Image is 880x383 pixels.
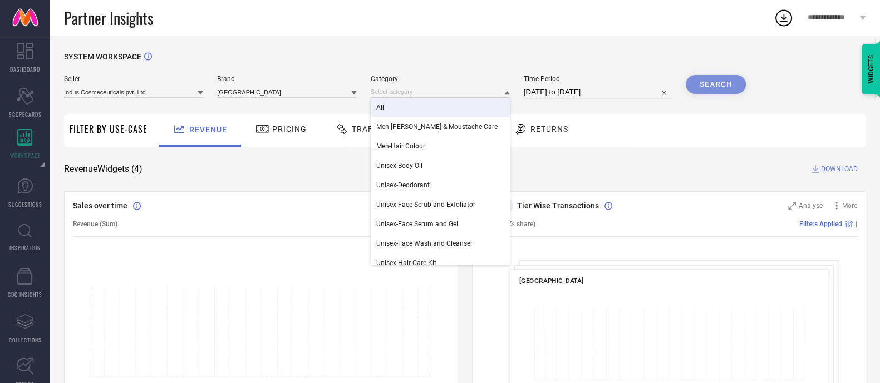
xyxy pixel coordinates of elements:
[774,8,794,28] div: Open download list
[799,202,823,210] span: Analyse
[799,220,842,228] span: Filters Applied
[524,86,672,99] input: Select time period
[70,122,148,136] span: Filter By Use-Case
[371,86,510,98] input: Select category
[371,253,510,272] div: Unisex-Hair Care Kit
[376,142,425,150] span: Men-Hair Colour
[73,220,117,228] span: Revenue (Sum)
[519,277,584,285] span: [GEOGRAPHIC_DATA]
[376,259,436,267] span: Unisex-Hair Care Kit
[371,195,510,214] div: Unisex-Face Scrub and Exfoliator
[64,163,142,175] span: Revenue Widgets ( 4 )
[64,7,153,29] span: Partner Insights
[376,123,498,131] span: Men-[PERSON_NAME] & Moustache Care
[376,181,430,189] span: Unisex-Deodorant
[10,65,40,73] span: DASHBOARD
[9,336,42,344] span: COLLECTIONS
[821,163,858,175] span: DOWNLOAD
[530,125,568,133] span: Returns
[376,162,422,170] span: Unisex-Body Oil
[217,75,356,83] span: Brand
[8,200,42,208] span: SUGGESTIONS
[371,117,510,136] div: Men-Beard & Moustache Care
[9,110,42,118] span: SCORECARDS
[272,125,307,133] span: Pricing
[371,137,510,156] div: Men-Hair Colour
[856,220,857,228] span: |
[376,201,475,208] span: Unisex-Face Scrub and Exfoliator
[9,243,41,252] span: INSPIRATION
[352,125,386,133] span: Traffic
[189,125,227,134] span: Revenue
[64,75,203,83] span: Seller
[371,98,510,117] div: All
[8,290,42,299] span: CDC INSIGHTS
[10,151,41,160] span: WORKSPACE
[376,103,384,111] span: All
[371,176,510,195] div: Unisex-Deodorant
[73,201,127,210] span: Sales over time
[524,75,672,83] span: Time Period
[371,215,510,233] div: Unisex-Face Serum and Gel
[64,52,141,61] span: SYSTEM WORKSPACE
[517,201,599,210] span: Tier Wise Transactions
[371,75,510,83] span: Category
[371,156,510,175] div: Unisex-Body Oil
[842,202,857,210] span: More
[376,220,458,228] span: Unisex-Face Serum and Gel
[788,202,796,210] svg: Zoom
[376,240,473,247] span: Unisex-Face Wash and Cleanser
[371,234,510,253] div: Unisex-Face Wash and Cleanser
